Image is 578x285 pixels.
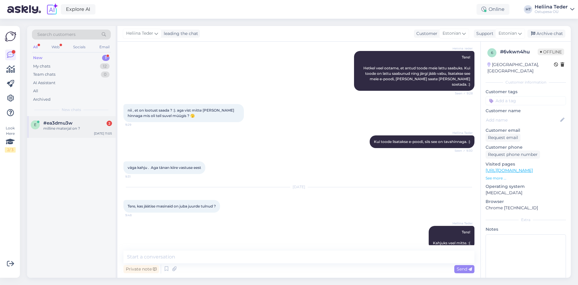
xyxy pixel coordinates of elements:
p: Browser [486,198,566,205]
div: 12 [100,63,110,69]
p: Operating system [486,183,566,190]
img: explore-ai [46,3,58,16]
div: Archived [33,97,51,103]
span: Tere, kas jäätise masinaid on juba juurde tulnud ? [128,204,216,208]
span: Send [457,266,472,272]
div: HT [524,5,532,14]
span: Estonian [443,30,461,37]
span: 9:31 [125,174,148,179]
p: Customer phone [486,144,566,150]
div: New [33,55,42,61]
div: 2 / 3 [5,147,16,153]
div: AI Assistant [33,80,55,86]
div: 0 [101,71,110,78]
div: Archive chat [527,30,565,38]
span: Seen ✓ 9:28 [450,91,473,96]
span: Search customers [37,31,76,38]
div: Private note [123,265,159,273]
input: Add a tag [486,96,566,105]
div: Online [477,4,509,15]
div: Heliina Teder [535,5,568,9]
p: Notes [486,226,566,233]
div: leading the chat [161,30,198,37]
div: Look Here [5,125,16,153]
p: Visited pages [486,161,566,167]
p: Customer tags [486,89,566,95]
div: Request phone number [486,150,540,159]
div: Ostupesa OÜ [535,9,568,14]
div: All [33,88,38,94]
span: väga kahju . Aga tänan kiire vastuse eest [128,165,201,170]
div: 1 [102,55,110,61]
div: [GEOGRAPHIC_DATA], [GEOGRAPHIC_DATA] [487,62,554,74]
div: Email [98,43,111,51]
span: nii , et on lootust saada ? :). aga vist mitte [PERSON_NAME] hinnaga mis oli teil suvel müügis ? 🫣 [128,108,235,118]
p: [MEDICAL_DATA] [486,190,566,196]
span: Estonian [499,30,517,37]
a: Explore AI [61,4,95,14]
div: Extra [486,217,566,223]
span: Heliina Teder [126,30,153,37]
span: e [34,122,36,127]
span: Kui toode lisatakse e-poodi, siis see on tavahinnaga. :) [374,139,470,144]
p: Customer name [486,108,566,114]
div: # 6vkwn4hu [500,48,538,55]
p: See more ... [486,176,566,181]
div: Customer information [486,80,566,85]
span: Offline [538,49,564,55]
div: Team chats [33,71,55,78]
div: 2 [107,121,112,126]
div: [DATE] 11:05 [94,131,112,136]
img: Askly Logo [5,31,16,42]
div: Customer [414,30,437,37]
div: milline materjal on ? [43,126,112,131]
span: 9:48 [125,213,148,217]
a: [URL][DOMAIN_NAME] [486,168,533,173]
input: Add name [486,117,559,123]
p: Chrome [TECHNICAL_ID] [486,205,566,211]
span: 6 [491,50,493,55]
div: Support [474,30,493,37]
span: Heliina Teder [450,131,473,135]
span: New chats [62,107,81,112]
div: Web [50,43,61,51]
div: Socials [72,43,87,51]
div: [DATE] [123,184,474,190]
span: 9:29 [125,122,148,127]
span: Seen ✓ 9:30 [450,148,473,153]
a: Heliina TederOstupesa OÜ [535,5,574,14]
span: #ea3dmu3w [43,120,73,126]
p: Customer email [486,127,566,134]
div: My chats [33,63,50,69]
div: All [32,43,39,51]
span: Heliina Teder [450,221,473,226]
span: Heliina Teder [450,46,473,51]
div: Request email [486,134,521,142]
